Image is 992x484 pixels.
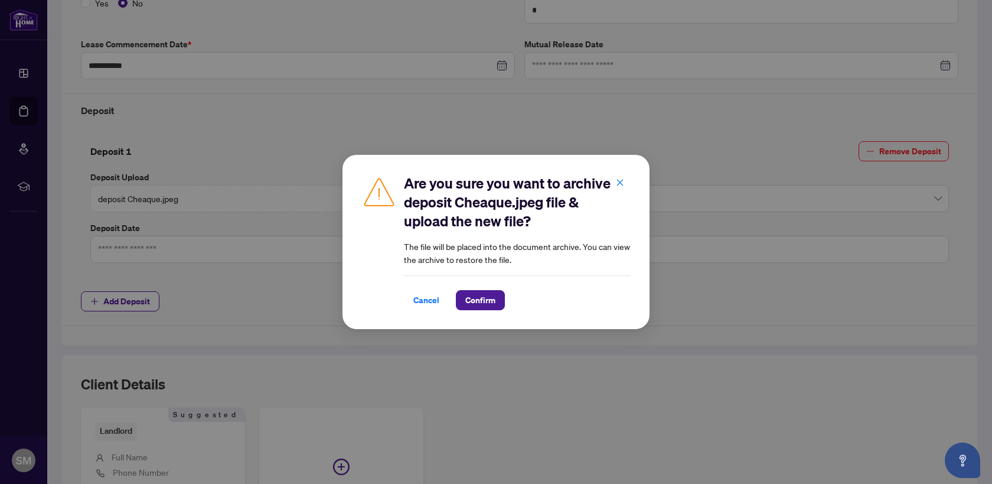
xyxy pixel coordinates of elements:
span: Confirm [465,291,495,310]
img: Caution Icon [361,174,397,209]
div: The file will be placed into the document archive. You can view the archive to restore the file. [404,174,631,310]
button: Open asap [945,443,980,478]
span: Cancel [413,291,439,310]
button: Cancel [404,290,449,310]
span: close [616,178,624,187]
button: Confirm [456,290,505,310]
h2: Are you sure you want to archive deposit Cheaque.jpeg file & upload the new file? [404,174,631,230]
